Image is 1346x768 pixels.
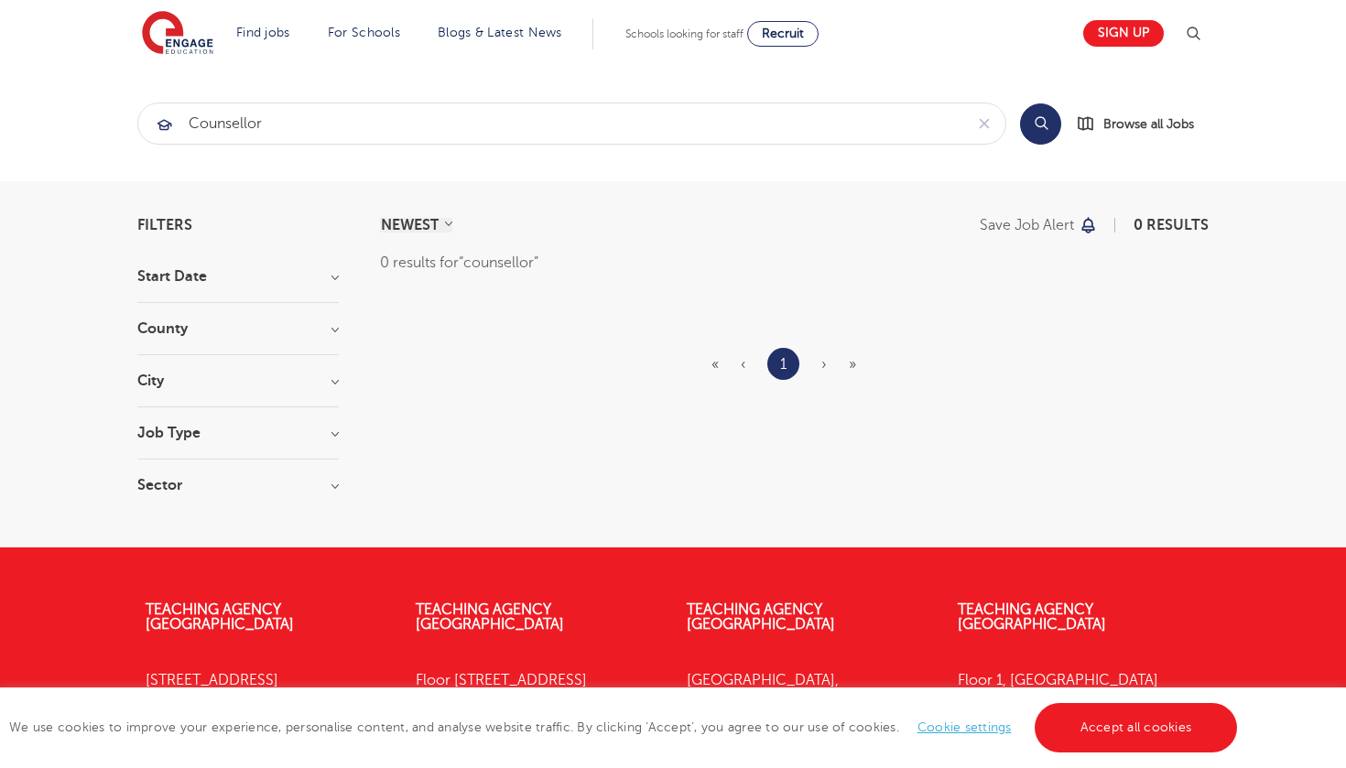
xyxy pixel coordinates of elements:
span: « [711,356,719,373]
span: ‹ [741,356,745,373]
button: Clear [963,103,1005,144]
div: Submit [137,103,1006,145]
h3: Sector [137,478,339,492]
span: Recruit [762,27,804,40]
a: Sign up [1083,20,1164,47]
div: 0 results for [380,251,1209,275]
span: › [821,356,827,373]
a: Recruit [747,21,819,47]
span: We use cookies to improve your experience, personalise content, and analyse website traffic. By c... [9,720,1242,734]
a: Find jobs [236,26,290,39]
h3: City [137,373,339,388]
button: Search [1020,103,1061,145]
span: Filters [137,218,192,233]
a: Blogs & Latest News [438,26,562,39]
p: Save job alert [980,218,1074,233]
a: Browse all Jobs [1076,114,1209,135]
a: Teaching Agency [GEOGRAPHIC_DATA] [687,601,835,633]
h3: Start Date [137,269,339,284]
input: Submit [138,103,963,144]
a: 1 [780,352,787,376]
a: Cookie settings [917,720,1012,734]
a: Accept all cookies [1035,703,1238,752]
a: Teaching Agency [GEOGRAPHIC_DATA] [146,601,294,633]
span: Browse all Jobs [1103,114,1194,135]
span: » [849,356,856,373]
img: Engage Education [142,11,213,57]
q: counsellor [459,254,538,271]
a: Teaching Agency [GEOGRAPHIC_DATA] [416,601,564,633]
span: 0 results [1134,217,1209,233]
h3: County [137,321,339,336]
a: Teaching Agency [GEOGRAPHIC_DATA] [958,601,1106,633]
button: Save job alert [980,218,1098,233]
h3: Job Type [137,426,339,440]
a: For Schools [328,26,400,39]
span: Schools looking for staff [625,27,744,40]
